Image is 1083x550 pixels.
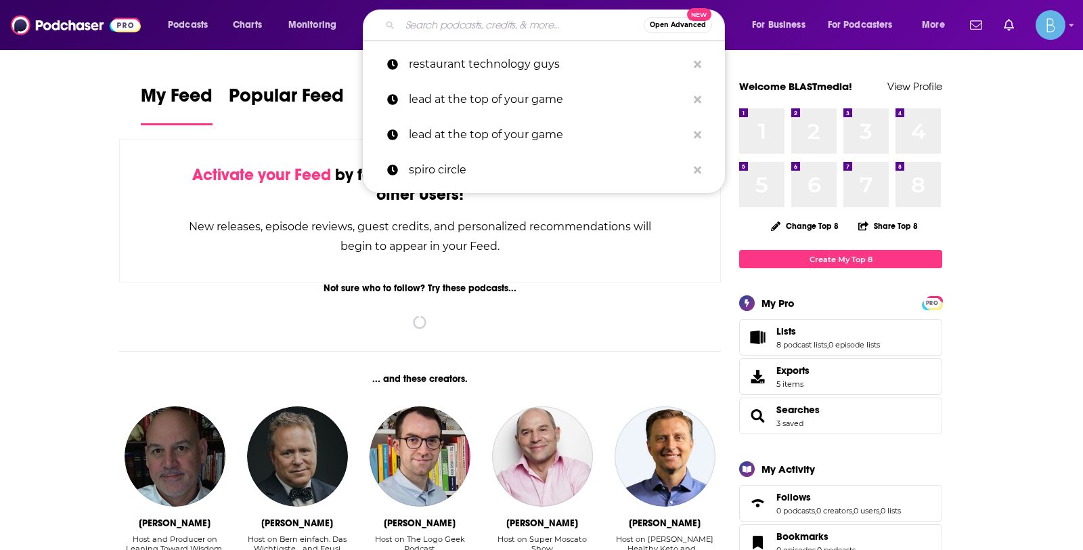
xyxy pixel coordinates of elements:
[629,517,701,529] div: Dr. Eric Berg
[141,84,213,125] a: My Feed
[739,358,942,395] a: Exports
[288,16,336,35] span: Monitoring
[376,9,738,41] div: Search podcasts, credits, & more...
[233,16,262,35] span: Charts
[187,165,653,205] div: by following Podcasts, Creators, Lists, and other Users!
[887,80,942,93] a: View Profile
[139,517,211,529] div: Randy Cantrell
[828,340,880,350] a: 0 episode lists
[744,328,771,347] a: Lists
[819,14,912,36] button: open menu
[776,404,820,416] a: Searches
[998,14,1019,37] a: Show notifications dropdown
[763,217,847,234] button: Change Top 8
[650,22,706,28] span: Open Advanced
[827,340,828,350] span: ,
[687,8,711,21] span: New
[506,517,578,529] div: Vincent Moscato
[11,12,141,38] img: Podchaser - Follow, Share and Rate Podcasts
[363,152,725,188] a: spiro circle
[816,506,852,515] a: 0 creators
[828,16,893,35] span: For Podcasters
[776,364,810,377] span: Exports
[141,84,213,115] span: My Feed
[409,82,687,117] p: lead at the top of your game
[125,406,225,507] img: Randy Cantrell
[409,47,687,82] p: restaurant technology guys
[852,506,854,515] span: ,
[400,14,644,36] input: Search podcasts, credits, & more...
[881,506,901,515] a: 0 lists
[922,16,945,35] span: More
[776,419,803,428] a: 3 saved
[739,250,942,268] a: Create My Top 8
[187,217,653,256] div: New releases, episode reviews, guest credits, and personalized recommendations will begin to appe...
[247,406,347,507] img: Dominik Feusi
[644,17,712,33] button: Open AdvancedNew
[279,14,354,36] button: open menu
[744,406,771,425] a: Searches
[744,367,771,386] span: Exports
[912,14,962,36] button: open menu
[363,117,725,152] a: lead at the top of your game
[858,213,919,239] button: Share Top 8
[761,297,795,310] div: My Pro
[615,406,715,507] img: Dr. Eric Berg
[776,340,827,350] a: 8 podcast lists
[409,152,687,188] p: spiro circle
[739,398,942,434] span: Searches
[776,530,828,543] span: Bookmarks
[363,47,725,82] a: restaurant technology guys
[854,506,879,515] a: 0 users
[1036,10,1065,40] span: Logged in as BLASTmedia
[776,325,796,337] span: Lists
[384,517,456,529] div: Ian Paget
[492,406,592,507] img: Vincent Moscato
[1036,10,1065,40] img: User Profile
[739,319,942,356] span: Lists
[168,16,208,35] span: Podcasts
[261,517,333,529] div: Dominik Feusi
[924,298,940,308] span: PRO
[743,14,822,36] button: open menu
[739,80,852,93] a: Welcome BLASTmedia!
[119,282,721,294] div: Not sure who to follow? Try these podcasts...
[776,379,810,389] span: 5 items
[776,506,815,515] a: 0 podcasts
[119,373,721,385] div: ... and these creators.
[924,297,940,308] a: PRO
[752,16,805,35] span: For Business
[158,14,225,36] button: open menu
[965,14,988,37] a: Show notifications dropdown
[409,117,687,152] p: lead at the top of your game
[1036,10,1065,40] button: Show profile menu
[739,485,942,522] span: Follows
[363,82,725,117] a: lead at the top of your game
[776,491,901,503] a: Follows
[761,463,815,475] div: My Activity
[744,494,771,513] a: Follows
[229,84,344,125] a: Popular Feed
[879,506,881,515] span: ,
[192,165,331,185] span: Activate your Feed
[224,14,270,36] a: Charts
[815,506,816,515] span: ,
[776,530,856,543] a: Bookmarks
[776,325,880,337] a: Lists
[229,84,344,115] span: Popular Feed
[370,406,470,507] img: Ian Paget
[776,491,811,503] span: Follows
